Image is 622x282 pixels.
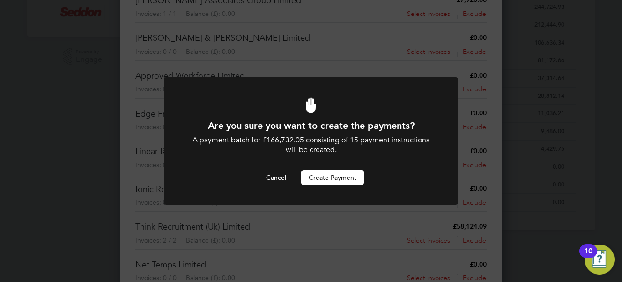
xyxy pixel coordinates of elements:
[189,135,433,155] div: A payment batch for £166,732.05 consisting of 15 payment instructions will be created.
[301,170,364,185] button: Create Payment
[189,119,433,132] h1: Are you sure you want to create the payments?
[584,251,592,263] div: 10
[259,170,294,185] button: Cancel
[585,245,615,275] button: Open Resource Center, 10 new notifications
